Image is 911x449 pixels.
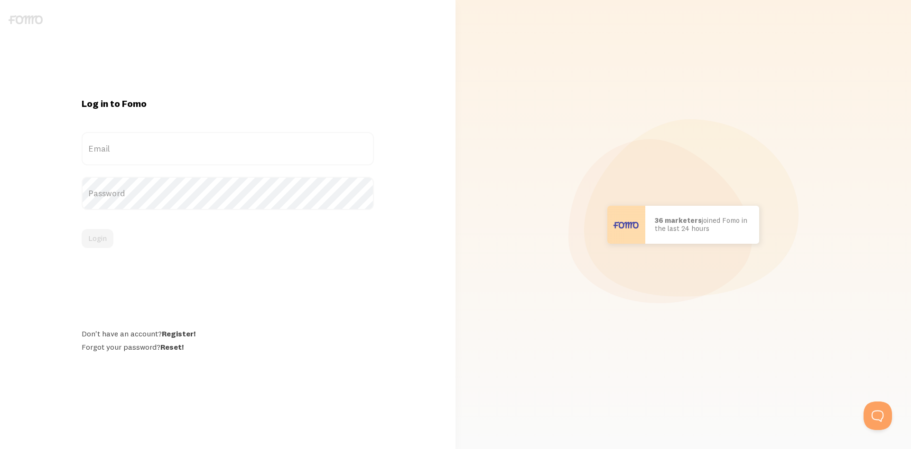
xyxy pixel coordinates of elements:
[160,342,184,352] a: Reset!
[82,97,374,110] h1: Log in to Fomo
[82,177,374,210] label: Password
[82,132,374,165] label: Email
[82,329,374,338] div: Don't have an account?
[864,401,892,430] iframe: Help Scout Beacon - Open
[82,342,374,352] div: Forgot your password?
[162,329,195,338] a: Register!
[655,217,750,232] p: joined Fomo in the last 24 hours
[9,15,43,24] img: fomo-logo-gray-b99e0e8ada9f9040e2984d0d95b3b12da0074ffd48d1e5cb62ac37fc77b0b268.svg
[655,216,702,225] b: 36 marketers
[607,206,645,244] img: User avatar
